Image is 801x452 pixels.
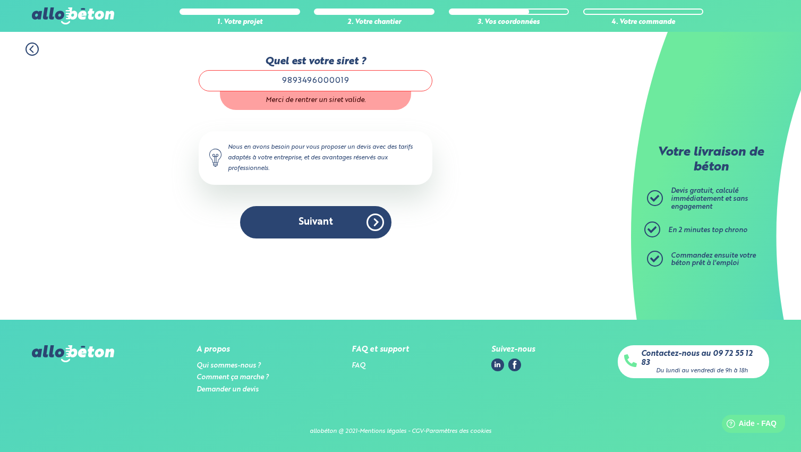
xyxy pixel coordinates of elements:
[352,345,409,354] div: FAQ et support
[32,7,114,24] img: allobéton
[197,362,261,369] a: Qui sommes-nous ?
[240,206,391,238] button: Suivant
[352,362,365,369] a: FAQ
[412,428,423,434] a: CGV
[425,428,491,434] a: Paramètres des cookies
[641,349,763,367] a: Contactez-nous au 09 72 55 12 83
[314,19,434,27] div: 2. Votre chantier
[583,19,704,27] div: 4. Votre commande
[197,374,269,381] a: Comment ça marche ?
[32,345,114,362] img: allobéton
[423,428,425,435] div: -
[199,131,432,184] div: Nous en avons besoin pour vous proposer un devis avec des tarifs adaptés à votre entreprise, et d...
[408,428,410,434] span: -
[197,345,269,354] div: A propos
[360,428,406,434] a: Mentions légales
[656,368,748,374] div: Du lundi au vendredi de 9h à 18h
[197,386,259,393] a: Demander un devis
[449,19,569,27] div: 3. Vos coordonnées
[310,428,357,435] div: allobéton @ 2021
[199,56,432,67] label: Quel est votre siret ?
[491,345,535,354] div: Suivez-nous
[706,411,789,440] iframe: Help widget launcher
[220,91,411,110] div: Merci de rentrer un siret valide.
[180,19,300,27] div: 1. Votre projet
[199,70,432,91] input: Siret de votre entreprise
[357,428,360,435] div: -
